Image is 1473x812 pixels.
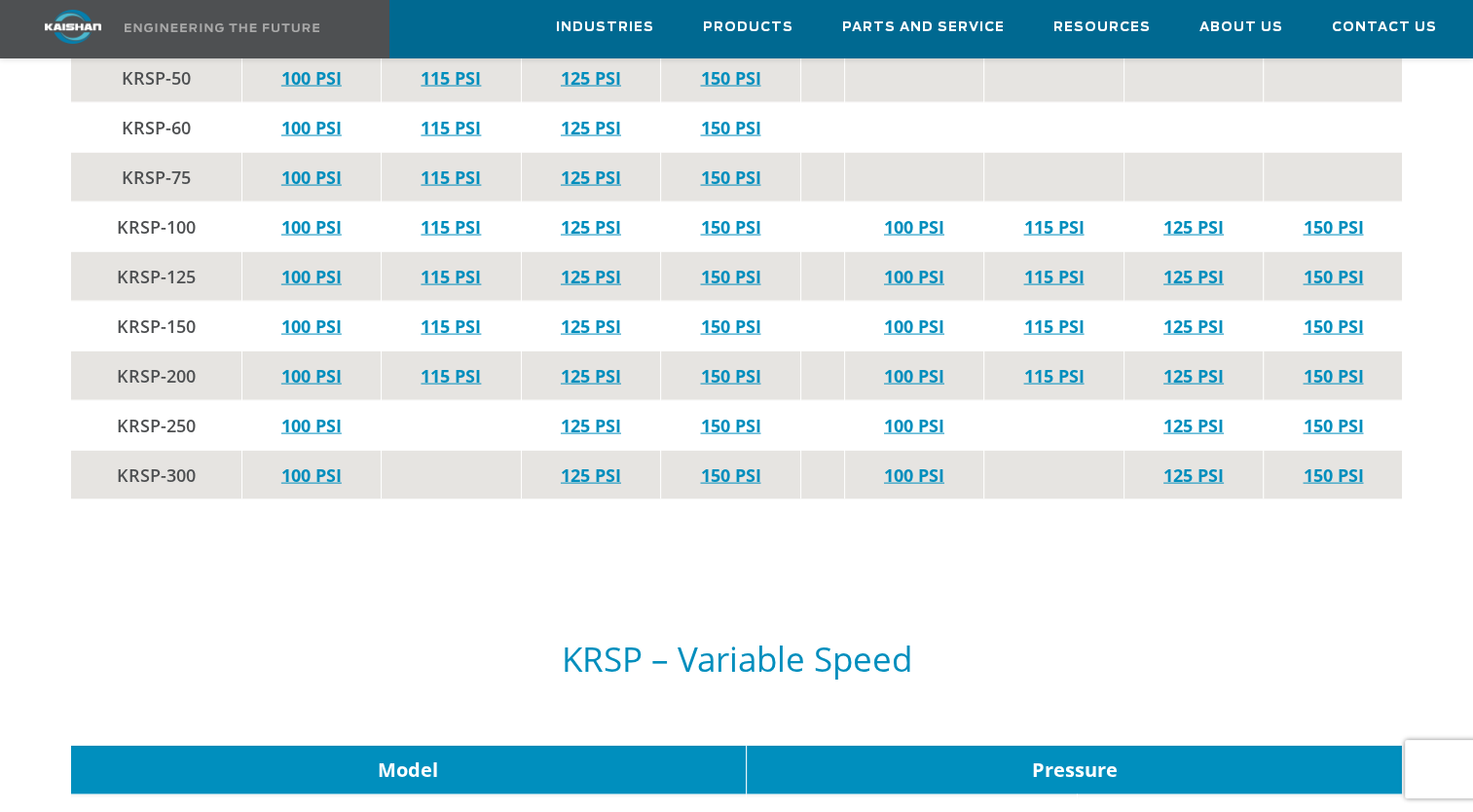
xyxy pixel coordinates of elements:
[1163,314,1224,338] a: 125 PSI
[1023,265,1084,288] a: 115 PSI
[1199,1,1283,54] a: About Us
[71,252,242,302] td: KRSP-125
[561,166,621,189] a: 125 PSI
[281,116,342,139] a: 100 PSI
[1332,1,1437,54] a: Contact Us
[71,153,242,203] td: KRSP-75
[884,215,944,239] a: 100 PSI
[281,463,342,487] a: 100 PSI
[1023,314,1084,338] a: 115 PSI
[71,103,242,153] td: KRSP-60
[71,641,1403,678] h5: KRSP – Variable Speed
[71,351,242,401] td: KRSP-200
[700,463,760,487] a: 150 PSI
[421,66,481,90] a: 115 PSI
[71,401,242,451] td: KRSP-250
[561,414,621,437] a: 125 PSI
[1303,265,1363,288] a: 150 PSI
[700,414,760,437] a: 150 PSI
[842,1,1005,54] a: Parts and Service
[125,23,319,32] img: Engineering the future
[71,451,242,500] td: KRSP-300
[421,116,481,139] a: 115 PSI
[556,17,654,39] span: Industries
[747,746,1403,794] td: Pressure
[700,364,760,388] a: 150 PSI
[1053,1,1151,54] a: Resources
[1303,215,1363,239] a: 150 PSI
[700,66,760,90] a: 150 PSI
[700,116,760,139] a: 150 PSI
[1303,414,1363,437] a: 150 PSI
[281,314,342,338] a: 100 PSI
[281,265,342,288] a: 100 PSI
[703,1,793,54] a: Products
[71,302,242,351] td: KRSP-150
[1163,364,1224,388] a: 125 PSI
[1023,364,1084,388] a: 115 PSI
[1053,17,1151,39] span: Resources
[884,414,944,437] a: 100 PSI
[561,265,621,288] a: 125 PSI
[561,66,621,90] a: 125 PSI
[700,314,760,338] a: 150 PSI
[421,215,481,239] a: 115 PSI
[561,463,621,487] a: 125 PSI
[281,66,342,90] a: 100 PSI
[1199,17,1283,39] span: About Us
[421,166,481,189] a: 115 PSI
[421,265,481,288] a: 115 PSI
[700,215,760,239] a: 150 PSI
[71,203,242,252] td: KRSP-100
[1303,314,1363,338] a: 150 PSI
[71,54,242,103] td: KRSP-50
[561,116,621,139] a: 125 PSI
[1303,463,1363,487] a: 150 PSI
[1163,414,1224,437] a: 125 PSI
[700,166,760,189] a: 150 PSI
[1303,364,1363,388] a: 150 PSI
[281,166,342,189] a: 100 PSI
[1332,17,1437,39] span: Contact Us
[561,314,621,338] a: 125 PSI
[561,215,621,239] a: 125 PSI
[71,746,747,794] td: Model
[281,215,342,239] a: 100 PSI
[421,314,481,338] a: 115 PSI
[1023,215,1084,239] a: 115 PSI
[884,265,944,288] a: 100 PSI
[884,463,944,487] a: 100 PSI
[281,414,342,437] a: 100 PSI
[556,1,654,54] a: Industries
[842,17,1005,39] span: Parts and Service
[884,314,944,338] a: 100 PSI
[421,364,481,388] a: 115 PSI
[700,265,760,288] a: 150 PSI
[561,364,621,388] a: 125 PSI
[1163,463,1224,487] a: 125 PSI
[1163,215,1224,239] a: 125 PSI
[884,364,944,388] a: 100 PSI
[703,17,793,39] span: Products
[1163,265,1224,288] a: 125 PSI
[281,364,342,388] a: 100 PSI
